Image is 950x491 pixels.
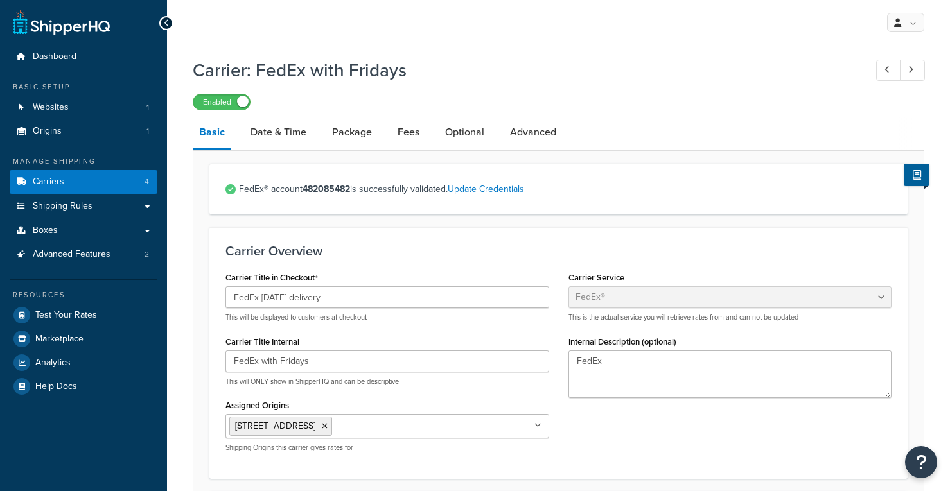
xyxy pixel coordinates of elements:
[10,119,157,143] a: Origins1
[10,327,157,350] a: Marketplace
[10,156,157,167] div: Manage Shipping
[439,117,491,148] a: Optional
[10,170,157,194] li: Carriers
[145,249,149,260] span: 2
[904,164,929,186] button: Show Help Docs
[33,102,69,113] span: Websites
[146,102,149,113] span: 1
[35,357,71,368] span: Analytics
[10,243,157,266] li: Advanced Features
[225,273,318,283] label: Carrier Title in Checkout
[35,310,97,321] span: Test Your Rates
[193,58,852,83] h1: Carrier: FedEx with Fridays
[10,170,157,194] a: Carriers4
[303,182,350,196] strong: 482085482
[145,177,149,187] span: 4
[10,82,157,92] div: Basic Setup
[146,126,149,137] span: 1
[235,419,315,433] span: [STREET_ADDRESS]
[33,51,76,62] span: Dashboard
[10,289,157,300] div: Resources
[10,119,157,143] li: Origins
[10,243,157,266] a: Advanced Features2
[10,96,157,119] li: Websites
[244,117,313,148] a: Date & Time
[326,117,378,148] a: Package
[10,96,157,119] a: Websites1
[33,126,62,137] span: Origins
[876,60,901,81] a: Previous Record
[568,273,624,282] label: Carrier Service
[391,117,426,148] a: Fees
[35,334,84,345] span: Marketplace
[504,117,563,148] a: Advanced
[225,313,549,322] p: This will be displayed to customers at checkout
[33,225,58,236] span: Boxes
[33,177,64,187] span: Carriers
[239,180,892,198] span: FedEx® account is successfully validated.
[905,446,937,478] button: Open Resource Center
[448,182,524,196] a: Update Credentials
[568,350,892,398] textarea: FedEx
[193,117,231,150] a: Basic
[225,443,549,452] p: Shipping Origins this carrier gives rates for
[225,244,892,258] h3: Carrier Overview
[10,194,157,218] a: Shipping Rules
[10,351,157,374] a: Analytics
[35,381,77,392] span: Help Docs
[900,60,925,81] a: Next Record
[225,377,549,386] p: This will ONLY show in ShipperHQ and can be descriptive
[568,337,676,347] label: Internal Description (optional)
[10,375,157,398] a: Help Docs
[10,219,157,243] a: Boxes
[10,45,157,69] a: Dashboard
[225,337,299,347] label: Carrier Title Internal
[33,201,92,212] span: Shipping Rules
[33,249,110,260] span: Advanced Features
[10,304,157,327] a: Test Your Rates
[225,401,289,410] label: Assigned Origins
[568,313,892,322] p: This is the actual service you will retrieve rates from and can not be updated
[193,94,250,110] label: Enabled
